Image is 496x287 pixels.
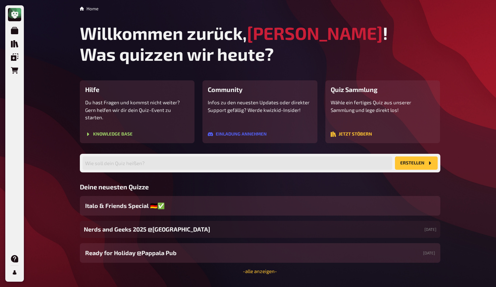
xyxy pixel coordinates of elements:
a: Knowledge Base [85,132,133,138]
button: Erstellen [395,156,438,170]
span: [PERSON_NAME] [247,23,383,44]
input: Wie soll dein Quiz heißen? [83,156,392,170]
span: Ready for Holiday @Pappala Pub [85,248,177,257]
h3: Community [208,86,312,93]
a: Nerds and Geeks 2025 @[GEOGRAPHIC_DATA][DATE] [80,221,440,238]
span: Nerds and Geeks 2025 @[GEOGRAPHIC_DATA] [84,225,210,234]
a: Ready for Holiday @Pappala Pub[DATE] [80,243,440,263]
h3: Quiz Sammlung [331,86,435,93]
h1: Willkommen zurück, ! Was quizzen wir heute? [80,23,440,64]
a: Einladung annehmen [208,132,267,138]
button: Jetzt stöbern [331,132,372,137]
small: [DATE] [423,250,435,256]
a: Jetzt stöbern [331,132,372,138]
p: Du hast Fragen und kommst nicht weiter? Gern helfen wir dir dein Quiz-Event zu starten. [85,99,190,121]
p: Wähle ein fertiges Quiz aus unserer Sammlung und lege direkt los! [331,99,435,114]
button: Knowledge Base [85,132,133,137]
p: Infos zu den neuesten Updates oder direkter Support gefällig? Werde kwizkid-Insider! [208,99,312,114]
small: [DATE] [424,227,436,232]
a: Italo & Friends Special 🇩🇪✅ [80,196,440,216]
a: -alle anzeigen- [243,268,277,274]
span: Italo & Friends Special 🇩🇪✅ [85,201,165,210]
h3: Hilfe [85,86,190,93]
button: Einladung annehmen [208,132,267,137]
h3: Deine neuesten Quizze [80,183,440,191]
li: Home [86,5,98,12]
